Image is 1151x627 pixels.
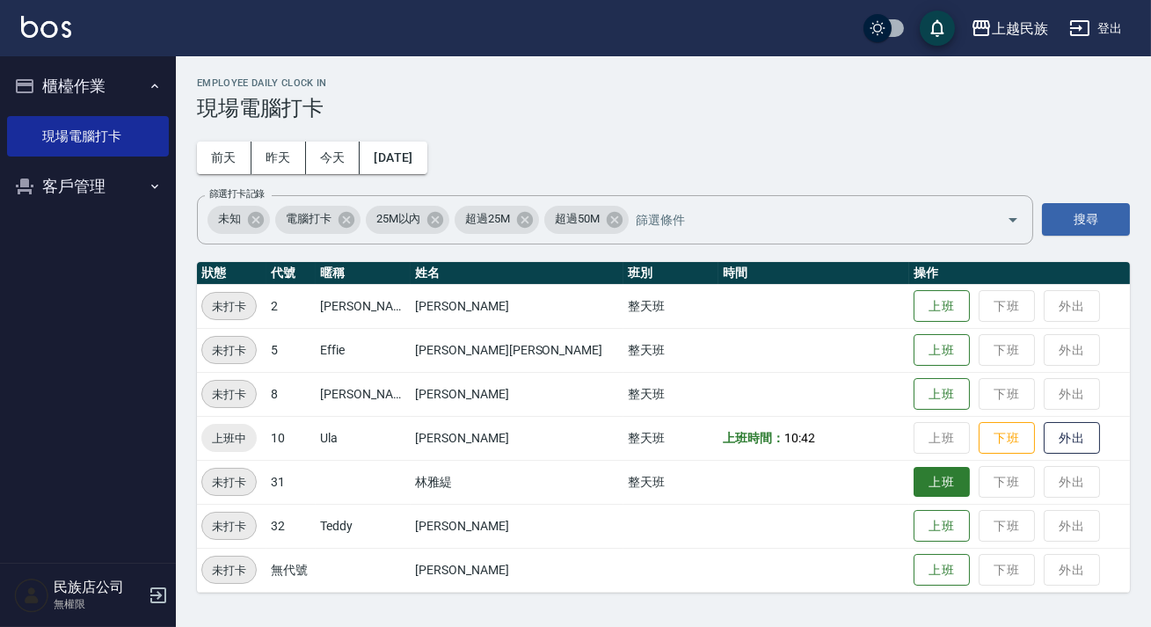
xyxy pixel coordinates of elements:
div: 超過25M [455,206,539,234]
button: 今天 [306,142,361,174]
button: 下班 [979,422,1035,455]
div: 25M以內 [366,206,450,234]
td: 整天班 [623,416,718,460]
span: 超過50M [544,210,610,228]
td: Effie [316,328,411,372]
button: 上班 [914,554,970,587]
button: 上班 [914,378,970,411]
td: 無代號 [266,548,316,592]
button: 櫃檯作業 [7,63,169,109]
td: [PERSON_NAME] [316,372,411,416]
span: 未知 [208,210,251,228]
td: [PERSON_NAME] [411,284,623,328]
th: 時間 [718,262,909,285]
button: 上班 [914,467,970,498]
h5: 民族店公司 [54,579,143,596]
td: 2 [266,284,316,328]
td: Ula [316,416,411,460]
h2: Employee Daily Clock In [197,77,1130,89]
td: [PERSON_NAME] [411,504,623,548]
button: 前天 [197,142,251,174]
input: 篩選條件 [631,204,976,235]
button: 上越民族 [964,11,1055,47]
button: 昨天 [251,142,306,174]
span: 未打卡 [202,341,256,360]
div: 電腦打卡 [275,206,361,234]
td: [PERSON_NAME] [411,416,623,460]
div: 超過50M [544,206,629,234]
img: Logo [21,16,71,38]
td: 整天班 [623,284,718,328]
td: [PERSON_NAME] [411,372,623,416]
span: 未打卡 [202,517,256,536]
button: 客戶管理 [7,164,169,209]
button: 登出 [1062,12,1130,45]
button: Open [999,206,1027,234]
th: 暱稱 [316,262,411,285]
span: 超過25M [455,210,521,228]
a: 現場電腦打卡 [7,116,169,157]
button: 上班 [914,510,970,543]
span: 未打卡 [202,385,256,404]
td: 整天班 [623,328,718,372]
button: 外出 [1044,422,1100,455]
td: [PERSON_NAME] [411,548,623,592]
td: 整天班 [623,460,718,504]
button: save [920,11,955,46]
div: 未知 [208,206,270,234]
button: 上班 [914,290,970,323]
button: 上班 [914,334,970,367]
span: 10:42 [784,431,815,445]
span: 未打卡 [202,561,256,580]
span: 上班中 [201,429,257,448]
img: Person [14,578,49,613]
th: 姓名 [411,262,623,285]
th: 操作 [909,262,1130,285]
span: 電腦打卡 [275,210,342,228]
td: [PERSON_NAME] [316,284,411,328]
td: 10 [266,416,316,460]
span: 25M以內 [366,210,432,228]
p: 無權限 [54,596,143,612]
h3: 現場電腦打卡 [197,96,1130,120]
span: 未打卡 [202,473,256,492]
th: 代號 [266,262,316,285]
td: 5 [266,328,316,372]
td: [PERSON_NAME][PERSON_NAME] [411,328,623,372]
th: 狀態 [197,262,266,285]
td: 整天班 [623,372,718,416]
div: 上越民族 [992,18,1048,40]
th: 班別 [623,262,718,285]
span: 未打卡 [202,297,256,316]
td: 8 [266,372,316,416]
td: 林雅緹 [411,460,623,504]
td: Teddy [316,504,411,548]
b: 上班時間： [723,431,784,445]
button: [DATE] [360,142,426,174]
td: 32 [266,504,316,548]
label: 篩選打卡記錄 [209,187,265,200]
td: 31 [266,460,316,504]
button: 搜尋 [1042,203,1130,236]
